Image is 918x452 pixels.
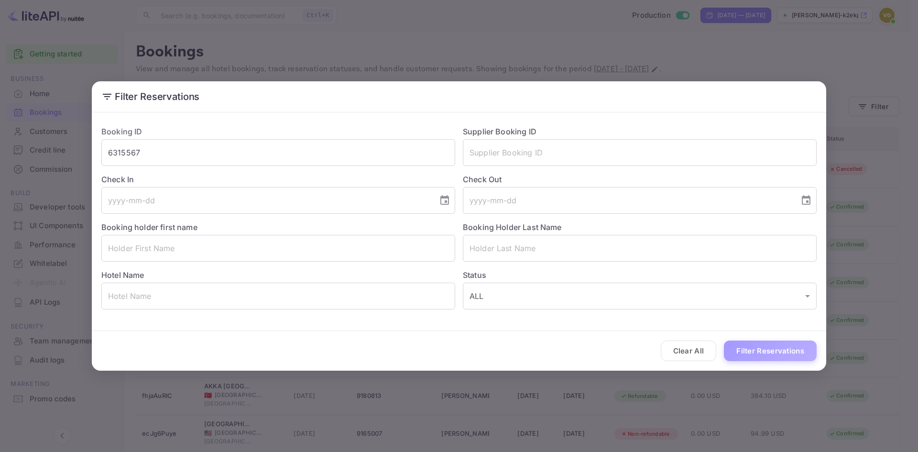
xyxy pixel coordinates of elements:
label: Hotel Name [101,270,144,280]
input: Booking ID [101,139,455,166]
label: Booking ID [101,127,142,136]
label: Booking Holder Last Name [463,222,562,232]
input: Hotel Name [101,283,455,309]
div: ALL [463,283,817,309]
button: Choose date [797,191,816,210]
label: Supplier Booking ID [463,127,536,136]
label: Booking holder first name [101,222,197,232]
label: Check Out [463,174,817,185]
input: yyyy-mm-dd [101,187,431,214]
input: Supplier Booking ID [463,139,817,166]
button: Choose date [435,191,454,210]
h2: Filter Reservations [92,81,826,112]
input: yyyy-mm-dd [463,187,793,214]
input: Holder Last Name [463,235,817,262]
label: Status [463,269,817,281]
label: Check In [101,174,455,185]
button: Clear All [661,341,717,361]
input: Holder First Name [101,235,455,262]
button: Filter Reservations [724,341,817,361]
